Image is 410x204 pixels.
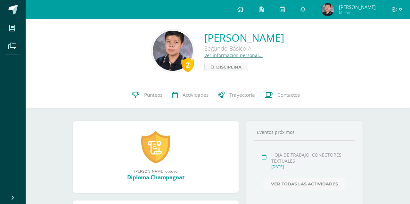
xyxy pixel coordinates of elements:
div: [DATE] [271,164,352,169]
a: Actividades [167,82,213,108]
a: Disciplina [204,63,248,71]
span: Contactos [277,92,300,98]
span: Disciplina [216,63,242,71]
div: HOJA DE TRABAJO: CONECTORES TEXTUALES [271,152,352,164]
img: 1618711f689909647f6ae2641b20e7ce.png [153,31,193,71]
div: Segundo Básico A [204,45,284,52]
div: Diploma Champagnat [79,174,233,181]
span: [PERSON_NAME] [339,4,376,10]
img: d07548d7d567e4a66b21b6c86b3e1c42.png [321,3,334,16]
div: [PERSON_NAME] obtuvo [79,168,233,174]
a: Ver todas las actividades [263,178,346,190]
span: Mi Perfil [339,10,376,15]
div: Eventos próximos [254,129,355,135]
span: Punteos [144,92,162,98]
span: Actividades [183,92,209,98]
a: Punteos [127,82,167,108]
a: [PERSON_NAME] [204,31,284,45]
span: Trayectoria [229,92,255,98]
div: 2 [181,57,194,72]
a: Contactos [260,82,305,108]
a: Trayectoria [213,82,260,108]
a: Ver información personal... [204,52,263,58]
